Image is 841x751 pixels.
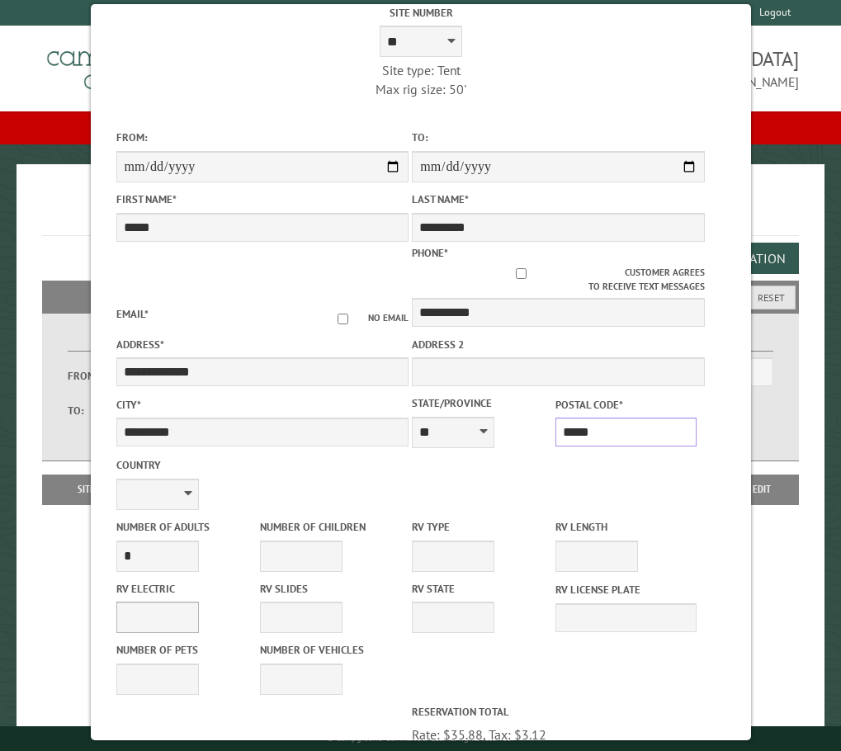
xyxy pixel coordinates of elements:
label: Reservation Total [412,704,705,720]
th: Edit [725,475,799,504]
input: Customer agrees to receive text messages [418,268,625,279]
label: Number of Pets [116,642,256,658]
label: RV Length [555,519,696,535]
label: First Name [116,191,409,207]
label: City [116,397,409,413]
label: Phone [412,246,448,260]
label: Number of Vehicles [259,642,399,658]
label: State/Province [412,395,552,411]
th: Site [50,475,122,504]
label: RV Type [412,519,552,535]
input: No email [318,314,368,324]
label: RV Electric [116,581,256,597]
label: To: [412,130,705,145]
label: Customer agrees to receive text messages [412,266,705,294]
img: Campground Commander [42,32,248,97]
label: Country [116,457,409,473]
label: Email [116,307,148,321]
button: Reset [747,286,796,309]
label: From: [68,368,111,384]
h2: Filters [42,281,799,312]
small: © Campground Commander LLC. All rights reserved. [327,733,513,744]
h1: Reservations [42,191,799,236]
label: Number of Children [259,519,399,535]
label: RV State [412,581,552,597]
label: Address 2 [412,337,705,352]
label: RV License Plate [555,582,696,597]
div: Site type: Tent [274,61,567,79]
label: Address [116,337,409,352]
span: Rate: $35.88, Tax: $3.12 [412,726,546,743]
label: To: [68,403,111,418]
label: Postal Code [555,397,696,413]
label: Last Name [412,191,705,207]
label: Number of Adults [116,519,256,535]
label: Site Number [274,5,567,21]
label: RV Slides [259,581,399,597]
label: Dates [68,333,240,352]
label: From: [116,130,409,145]
label: No email [318,311,409,325]
div: Max rig size: 50' [274,80,567,98]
